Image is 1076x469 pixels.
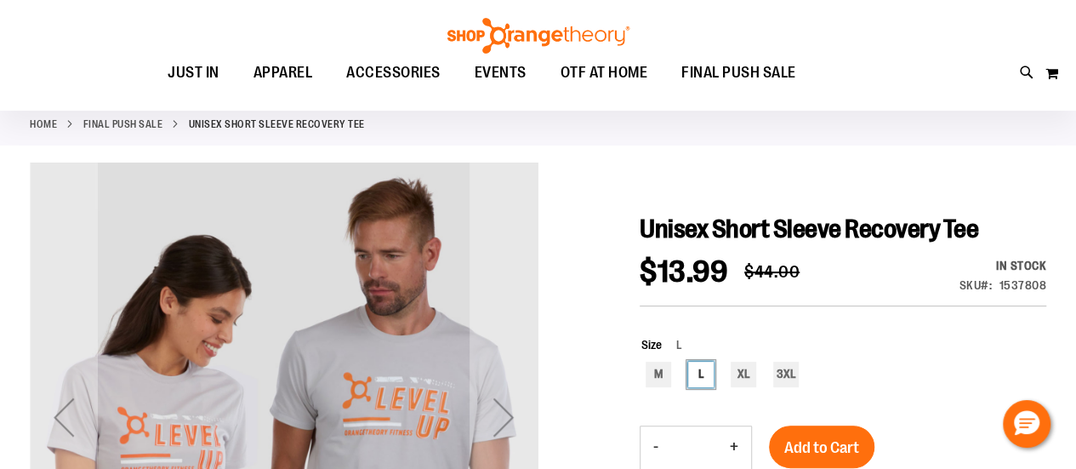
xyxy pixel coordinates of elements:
a: FINAL PUSH SALE [664,54,813,93]
a: Home [30,117,57,132]
span: L [662,338,682,352]
span: APPAREL [253,54,313,92]
a: EVENTS [458,54,544,93]
a: OTF AT HOME [544,54,665,93]
a: APPAREL [236,54,330,92]
span: OTF AT HOME [561,54,648,92]
span: $13.99 [640,255,727,289]
span: EVENTS [475,54,527,92]
span: Size [641,338,662,352]
a: JUST IN [151,54,236,93]
a: ACCESSORIES [329,54,458,93]
button: Increase product quantity [717,426,751,469]
span: Add to Cart [784,438,859,457]
strong: SKU [959,278,993,292]
input: Product quantity [671,427,717,468]
img: Shop Orangetheory [445,18,632,54]
button: Decrease product quantity [640,426,671,469]
div: Availability [959,257,1047,274]
div: L [688,362,714,387]
div: XL [731,362,756,387]
button: Add to Cart [769,426,874,468]
span: $44.00 [744,262,800,282]
span: FINAL PUSH SALE [681,54,796,92]
button: Hello, have a question? Let’s chat. [1003,400,1050,448]
a: FINAL PUSH SALE [83,117,163,132]
div: M [646,362,671,387]
div: 3XL [773,362,799,387]
span: JUST IN [168,54,219,92]
span: ACCESSORIES [346,54,441,92]
span: Unisex Short Sleeve Recovery Tee [640,214,978,243]
strong: Unisex Short Sleeve Recovery Tee [189,117,365,132]
div: 1537808 [999,277,1047,294]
